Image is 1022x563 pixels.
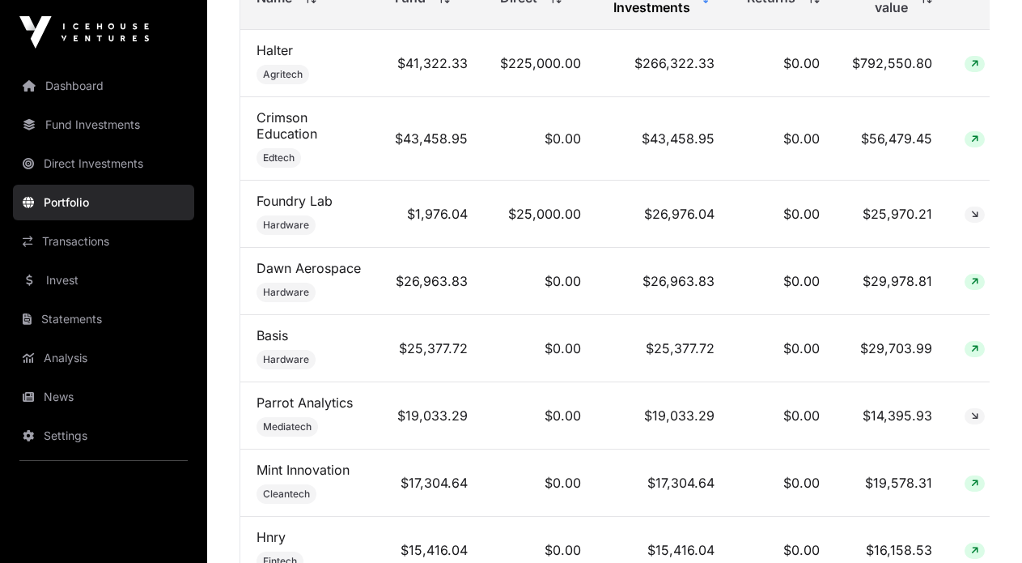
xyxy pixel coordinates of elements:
span: Hardware [263,219,309,232]
td: $266,322.33 [597,30,731,97]
td: $0.00 [731,97,836,181]
td: $0.00 [731,450,836,517]
td: $29,703.99 [836,315,948,382]
td: $0.00 [484,382,597,450]
span: Cleantech [263,488,310,501]
td: $17,304.64 [597,450,731,517]
a: Hnry [257,529,286,545]
td: $0.00 [731,248,836,315]
a: Foundry Lab [257,193,333,209]
a: Statements [13,301,194,337]
td: $792,550.80 [836,30,948,97]
span: Edtech [263,151,295,164]
a: Mint Innovation [257,462,350,478]
td: $0.00 [731,181,836,248]
td: $14,395.93 [836,382,948,450]
td: $17,304.64 [379,450,484,517]
td: $43,458.95 [597,97,731,181]
a: Parrot Analytics [257,395,353,411]
a: News [13,379,194,415]
td: $0.00 [484,315,597,382]
a: Invest [13,262,194,298]
a: Crimson Education [257,109,317,142]
img: Icehouse Ventures Logo [19,16,149,49]
a: Settings [13,418,194,454]
td: $0.00 [484,450,597,517]
td: $41,322.33 [379,30,484,97]
td: $26,963.83 [597,248,731,315]
span: Hardware [263,286,309,299]
a: Halter [257,42,293,58]
td: $0.00 [484,248,597,315]
iframe: Chat Widget [941,485,1022,563]
td: $26,963.83 [379,248,484,315]
td: $25,970.21 [836,181,948,248]
a: Dashboard [13,68,194,104]
a: Fund Investments [13,107,194,143]
a: Direct Investments [13,146,194,181]
td: $25,000.00 [484,181,597,248]
a: Basis [257,327,288,343]
td: $29,978.81 [836,248,948,315]
td: $0.00 [731,30,836,97]
td: $0.00 [731,382,836,450]
span: Hardware [263,353,309,366]
td: $19,033.29 [379,382,484,450]
a: Analysis [13,340,194,376]
a: Transactions [13,224,194,259]
td: $25,377.72 [597,315,731,382]
td: $0.00 [484,97,597,181]
td: $19,033.29 [597,382,731,450]
td: $43,458.95 [379,97,484,181]
td: $0.00 [731,315,836,382]
td: $26,976.04 [597,181,731,248]
a: Dawn Aerospace [257,260,361,276]
td: $25,377.72 [379,315,484,382]
td: $225,000.00 [484,30,597,97]
span: Agritech [263,68,303,81]
td: $1,976.04 [379,181,484,248]
td: $19,578.31 [836,450,948,517]
td: $56,479.45 [836,97,948,181]
a: Portfolio [13,185,194,220]
span: Mediatech [263,420,312,433]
